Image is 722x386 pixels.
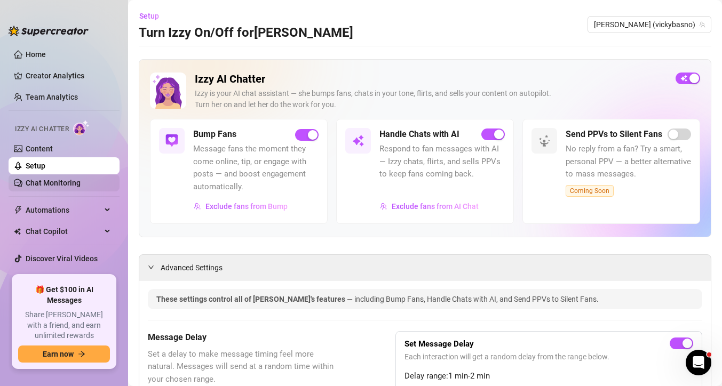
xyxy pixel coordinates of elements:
strong: Set Message Delay [404,339,474,349]
img: svg%3e [352,134,364,147]
span: Respond to fan messages with AI — Izzy chats, flirts, and sells PPVs to keep fans coming back. [379,143,505,181]
span: Earn now [43,350,74,358]
span: Chat Copilot [26,223,101,240]
span: — including Bump Fans, Handle Chats with AI, and Send PPVs to Silent Fans. [347,295,599,303]
button: Earn nowarrow-right [18,345,110,363]
span: thunderbolt [14,206,22,214]
a: Creator Analytics [26,67,111,84]
h5: Handle Chats with AI [379,128,459,141]
a: Discover Viral Videos [26,254,98,263]
img: svg%3e [194,203,201,210]
button: Setup [139,7,168,25]
span: Setup [139,12,159,20]
a: Setup [26,162,45,170]
button: Exclude fans from AI Chat [379,198,479,215]
span: Message fans the moment they come online, tip, or engage with posts — and boost engagement automa... [193,143,319,193]
a: Home [26,50,46,59]
span: 🎁 Get $100 in AI Messages [18,285,110,305]
span: Automations [26,202,101,219]
span: team [699,21,705,28]
span: expanded [148,264,154,270]
h5: Send PPVs to Silent Fans [566,128,662,141]
span: These settings control all of [PERSON_NAME]'s features [156,295,347,303]
span: Advanced Settings [161,262,223,274]
span: Each interaction will get a random delay from the range below. [404,351,693,363]
span: Coming Soon [566,185,614,197]
iframe: Intercom live chat [686,350,711,375]
a: Team Analytics [26,93,78,101]
button: Exclude fans from Bump [193,198,288,215]
span: Exclude fans from AI Chat [392,202,479,211]
span: Exclude fans from Bump [205,202,288,211]
div: expanded [148,261,161,273]
img: svg%3e [380,203,387,210]
h5: Message Delay [148,331,342,344]
h2: Izzy AI Chatter [195,73,667,86]
span: No reply from a fan? Try a smart, personal PPV — a better alternative to mass messages. [566,143,691,181]
a: Content [26,144,53,153]
img: Chat Copilot [14,228,21,235]
span: Delay range: 1 min - 2 min [404,370,693,383]
div: Izzy is your AI chat assistant — she bumps fans, chats in your tone, flirts, and sells your conte... [195,88,667,110]
span: arrow-right [78,350,85,358]
img: Izzy AI Chatter [150,73,186,109]
img: logo-BBDzfeDw.svg [9,26,89,36]
img: AI Chatter [73,120,90,135]
img: svg%3e [165,134,178,147]
img: svg%3e [538,134,551,147]
a: Chat Monitoring [26,179,81,187]
h5: Bump Fans [193,128,236,141]
span: Vicky (vickybasno) [594,17,705,33]
span: Share [PERSON_NAME] with a friend, and earn unlimited rewards [18,310,110,341]
span: Izzy AI Chatter [15,124,69,134]
h3: Turn Izzy On/Off for [PERSON_NAME] [139,25,353,42]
